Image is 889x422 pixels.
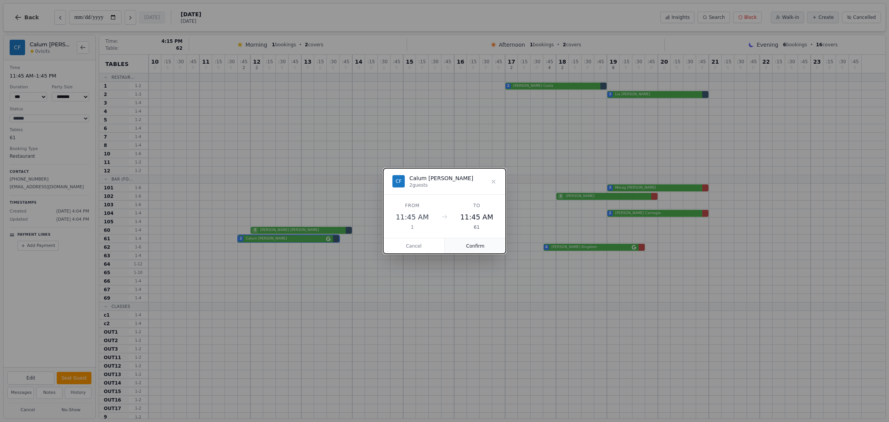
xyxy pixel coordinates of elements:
div: To [457,203,497,209]
div: 61 [457,224,497,230]
div: 11:45 AM [457,212,497,223]
div: CF [392,175,405,187]
button: Cancel [383,238,445,254]
div: Calum [PERSON_NAME] [409,174,473,182]
div: 11:45 AM [392,212,432,223]
div: From [392,203,432,209]
div: 2 guests [409,182,473,188]
div: 1 [392,224,432,230]
button: Confirm [445,238,506,254]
